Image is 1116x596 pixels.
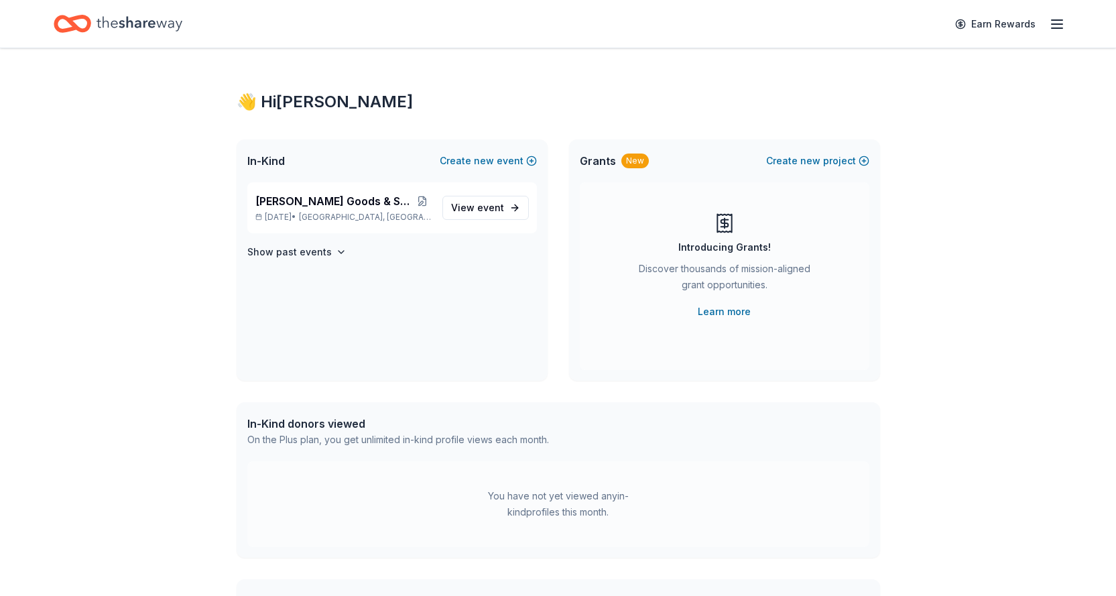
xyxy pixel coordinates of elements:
span: In-Kind [247,153,285,169]
span: [GEOGRAPHIC_DATA], [GEOGRAPHIC_DATA] [299,212,431,223]
p: [DATE] • [255,212,432,223]
div: New [621,154,649,168]
a: Learn more [698,304,751,320]
a: Earn Rewards [947,12,1044,36]
button: Createnewevent [440,153,537,169]
div: You have not yet viewed any in-kind profiles this month. [475,488,642,520]
span: new [800,153,820,169]
button: Createnewproject [766,153,869,169]
div: In-Kind donors viewed [247,416,549,432]
span: Grants [580,153,616,169]
a: View event [442,196,529,220]
button: Show past events [247,244,347,260]
h4: Show past events [247,244,332,260]
a: Home [54,8,182,40]
span: [PERSON_NAME] Goods & Services Auction [255,193,413,209]
span: event [477,202,504,213]
div: 👋 Hi [PERSON_NAME] [237,91,880,113]
span: View [451,200,504,216]
div: Introducing Grants! [678,239,771,255]
span: new [474,153,494,169]
div: Discover thousands of mission-aligned grant opportunities. [633,261,816,298]
div: On the Plus plan, you get unlimited in-kind profile views each month. [247,432,549,448]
